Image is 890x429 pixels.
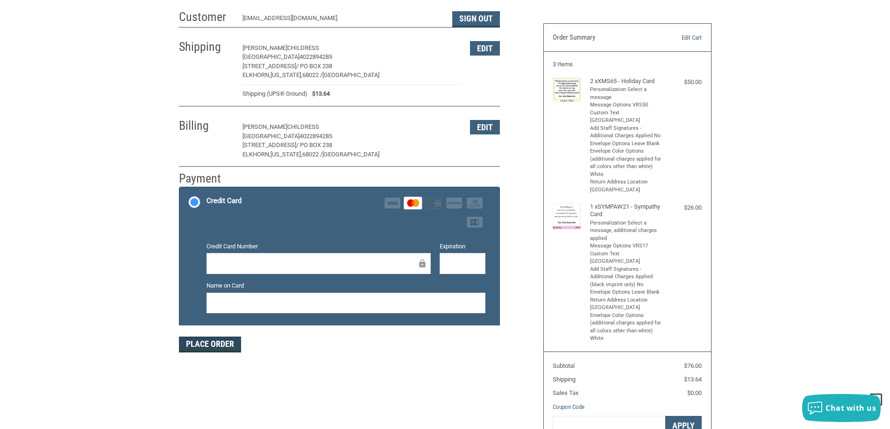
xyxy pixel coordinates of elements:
a: Coupon Code [553,403,584,410]
span: 68022 / [302,151,322,158]
li: Message Options VRS50 [590,101,662,109]
h3: Order Summary [553,33,654,42]
span: [GEOGRAPHIC_DATA] [322,71,379,78]
li: Personalization Select a message, additional charges applied [590,219,662,243]
span: [US_STATE], [271,71,302,78]
div: $26.00 [664,203,702,212]
li: Envelope Color Options (additional charges applied for all colors other than white) White [590,312,662,343]
li: Personalization Select a message [590,86,662,101]
span: $76.00 [684,362,702,369]
li: Custom Text [GEOGRAPHIC_DATA] [590,109,662,125]
li: Add Staff Signatures - Additional Charges Applied No [590,125,662,140]
div: $50.00 [664,77,702,87]
button: Sign Out [452,11,500,27]
li: Message Options VRS17 [590,242,662,250]
h4: 2 x XMS65 - Holiday Card [590,77,662,85]
li: Envelope Options Leave Blank [590,288,662,296]
li: Envelope Options Leave Blank [590,140,662,148]
span: [PERSON_NAME] [242,44,287,51]
button: Edit [470,41,500,56]
button: Edit [470,120,500,134]
span: $13.64 [684,376,702,383]
li: Envelope Color Options (additional charges applied for all colors other than white) White [590,148,662,178]
span: [GEOGRAPHIC_DATA] [242,53,299,60]
span: 4022894285 [299,133,332,140]
li: Custom Text [GEOGRAPHIC_DATA] [590,250,662,266]
li: Return Address Location [GEOGRAPHIC_DATA] [590,296,662,312]
span: ELKHORN, [242,151,271,158]
h4: 1 x SYMPAW21 - Sympathy Card [590,203,662,218]
span: [GEOGRAPHIC_DATA] [242,133,299,140]
span: [PERSON_NAME] [242,123,287,130]
span: Subtotal [553,362,575,369]
button: Place Order [179,337,241,352]
span: ELKHORN, [242,71,271,78]
h2: Shipping [179,39,234,55]
span: 4022894285 [299,53,332,60]
span: Sales Tax [553,389,578,396]
h3: 3 Items [553,61,702,68]
span: Chat with us [826,403,876,413]
label: Name on Card [206,281,485,290]
span: CHILDRESS [287,44,319,51]
li: Add Staff Signatures - Additional Charges Applied (black imprint only) No [590,266,662,289]
div: [EMAIL_ADDRESS][DOMAIN_NAME] [242,14,443,27]
label: Expiration [440,242,485,251]
label: Credit Card Number [206,242,431,251]
span: [US_STATE], [271,151,302,158]
span: $0.00 [687,389,702,396]
span: $13.64 [307,89,330,98]
span: Shipping (UPS® Ground) [242,89,307,98]
span: / PO BOX 238 [296,141,332,148]
span: [GEOGRAPHIC_DATA] [322,151,379,158]
a: Edit Cart [654,33,702,42]
span: [STREET_ADDRESS] [242,63,296,70]
span: / PO BOX 238 [296,63,332,70]
button: Chat with us [802,394,881,422]
span: [STREET_ADDRESS] [242,141,296,148]
h2: Billing [179,118,234,134]
h2: Customer [179,9,234,25]
span: Shipping [553,376,576,383]
div: Credit Card [206,193,242,209]
span: 68022 / [302,71,322,78]
h2: Payment [179,171,234,186]
span: CHILDRESS [287,123,319,130]
li: Return Address Location [GEOGRAPHIC_DATA] [590,178,662,194]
